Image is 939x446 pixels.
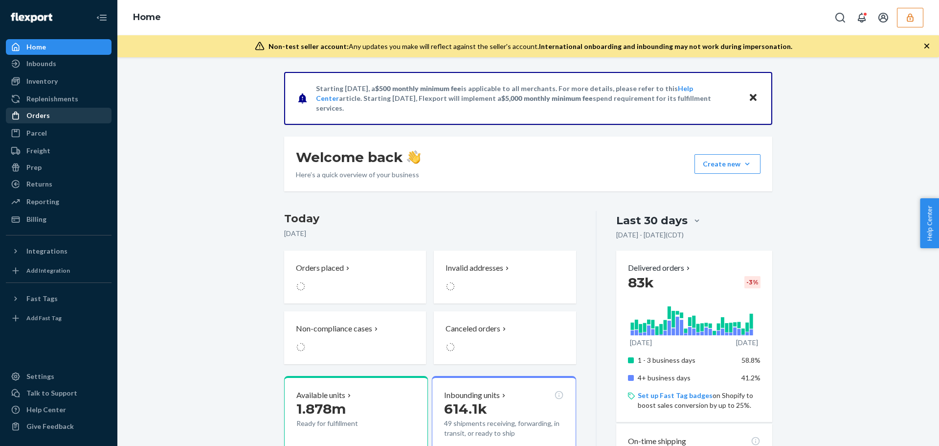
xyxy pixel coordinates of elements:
button: Open account menu [873,8,893,27]
img: hand-wave emoji [407,150,421,164]
p: [DATE] [736,338,758,348]
span: 41.2% [741,374,760,382]
div: Talk to Support [26,388,77,398]
a: Freight [6,143,112,159]
a: Inventory [6,73,112,89]
ol: breadcrumbs [125,3,169,32]
button: Open Search Box [830,8,850,27]
h3: Today [284,211,576,227]
div: Integrations [26,246,67,256]
a: Inbounds [6,56,112,71]
p: Non-compliance cases [296,323,372,334]
a: Prep [6,160,112,175]
div: Fast Tags [26,294,58,304]
a: Home [6,39,112,55]
span: Non-test seller account: [268,42,349,50]
a: Billing [6,211,112,227]
div: -3 % [744,276,760,288]
span: 1.878m [296,400,346,417]
div: Parcel [26,128,47,138]
button: Talk to Support [6,385,112,401]
p: [DATE] - [DATE] ( CDT ) [616,230,684,240]
span: 83k [628,274,654,291]
p: Available units [296,390,345,401]
p: Invalid addresses [446,262,503,274]
div: Reporting [26,197,59,207]
button: Help Center [920,198,939,248]
button: Give Feedback [6,419,112,434]
div: Replenishments [26,94,78,104]
div: Orders [26,111,50,120]
a: Home [133,12,161,23]
span: $5,000 monthly minimum fee [501,94,593,102]
a: Set up Fast Tag badges [638,391,713,399]
a: Parcel [6,125,112,141]
a: Add Fast Tag [6,310,112,326]
div: Billing [26,214,46,224]
p: Orders placed [296,262,344,274]
button: Create new [694,154,760,174]
div: Inbounds [26,59,56,69]
button: Non-compliance cases [284,311,426,364]
div: Any updates you make will reflect against the seller's account. [268,42,792,51]
button: Close Navigation [92,8,112,27]
a: Add Integration [6,263,112,279]
div: Add Integration [26,266,70,275]
a: Reporting [6,194,112,210]
button: Fast Tags [6,291,112,306]
button: Integrations [6,243,112,259]
div: Help Center [26,405,66,415]
div: Home [26,42,46,52]
p: on Shopify to boost sales conversion by up to 25%. [638,391,760,410]
span: 614.1k [444,400,487,417]
p: 4+ business days [638,373,734,383]
a: Help Center [6,402,112,418]
p: Ready for fulfillment [296,419,387,428]
button: Open notifications [852,8,872,27]
p: Here’s a quick overview of your business [296,170,421,180]
button: Invalid addresses [434,251,576,304]
button: Close [747,91,760,105]
a: Replenishments [6,91,112,107]
div: Freight [26,146,50,156]
p: [DATE] [284,229,576,238]
a: Settings [6,369,112,384]
img: Flexport logo [11,13,52,23]
p: 1 - 3 business days [638,355,734,365]
p: Inbounding units [444,390,500,401]
span: $500 monthly minimum fee [375,84,461,93]
p: Starting [DATE], a is applicable to all merchants. For more details, please refer to this article... [316,84,739,113]
button: Delivered orders [628,262,692,274]
a: Orders [6,108,112,123]
a: Returns [6,176,112,192]
div: Give Feedback [26,422,74,431]
div: Last 30 days [616,213,688,228]
div: Add Fast Tag [26,314,62,322]
div: Prep [26,163,42,172]
h1: Welcome back [296,148,421,166]
button: Canceled orders [434,311,576,364]
span: Support [20,7,55,16]
div: Inventory [26,76,58,86]
span: 58.8% [741,356,760,364]
span: International onboarding and inbounding may not work during impersonation. [539,42,792,50]
p: 49 shipments receiving, forwarding, in transit, or ready to ship [444,419,563,438]
p: Canceled orders [446,323,500,334]
div: Settings [26,372,54,381]
p: [DATE] [630,338,652,348]
button: Orders placed [284,251,426,304]
div: Returns [26,179,52,189]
